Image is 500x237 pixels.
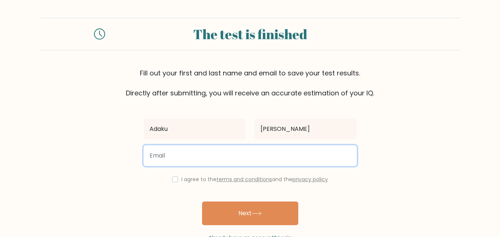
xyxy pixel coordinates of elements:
label: I agree to the and the [181,176,328,183]
div: Fill out your first and last name and email to save your test results. Directly after submitting,... [39,68,461,98]
a: privacy policy [292,176,328,183]
input: Email [144,145,357,166]
button: Next [202,202,298,225]
a: terms and conditions [217,176,272,183]
div: The test is finished [114,24,386,44]
input: First name [144,119,246,139]
input: Last name [255,119,357,139]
